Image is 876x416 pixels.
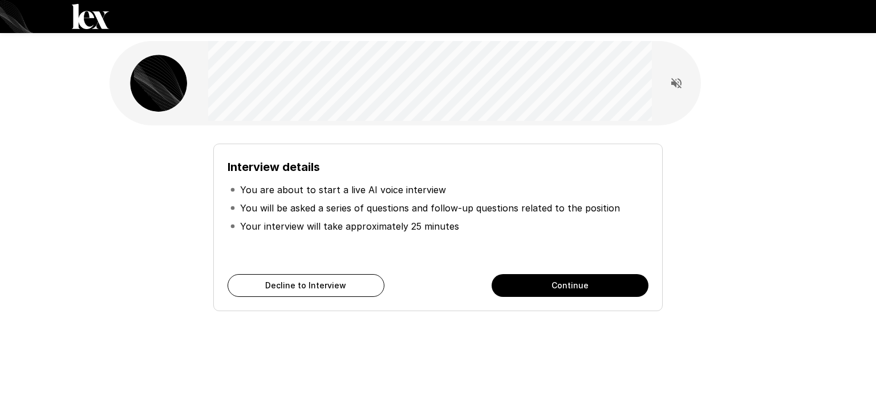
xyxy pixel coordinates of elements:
[240,219,459,233] p: Your interview will take approximately 25 minutes
[228,160,320,174] b: Interview details
[130,55,187,112] img: lex_avatar2.png
[228,274,384,297] button: Decline to Interview
[240,183,446,197] p: You are about to start a live AI voice interview
[240,201,620,215] p: You will be asked a series of questions and follow-up questions related to the position
[492,274,648,297] button: Continue
[665,72,688,95] button: Read questions aloud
